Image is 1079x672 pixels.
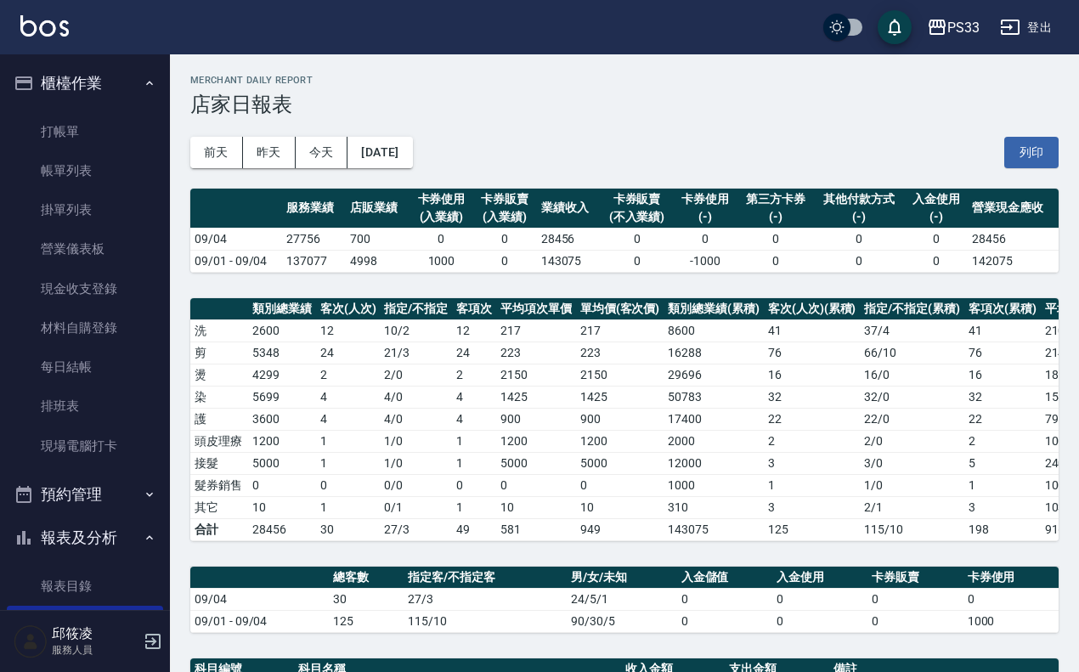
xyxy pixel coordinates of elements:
[414,208,469,226] div: (入業績)
[664,474,764,496] td: 1000
[964,319,1041,342] td: 41
[329,567,404,589] th: 總客數
[576,474,664,496] td: 0
[243,137,296,168] button: 昨天
[678,208,733,226] div: (-)
[190,610,329,632] td: 09/01 - 09/04
[316,342,381,364] td: 24
[7,151,163,190] a: 帳單列表
[190,137,243,168] button: 前天
[664,496,764,518] td: 310
[452,518,496,540] td: 49
[248,408,316,430] td: 3600
[248,452,316,474] td: 5000
[190,588,329,610] td: 09/04
[452,496,496,518] td: 1
[380,496,452,518] td: 0 / 1
[964,518,1041,540] td: 198
[664,518,764,540] td: 143075
[380,298,452,320] th: 指定/不指定
[867,567,963,589] th: 卡券販賣
[190,430,248,452] td: 頭皮理療
[737,228,814,250] td: 0
[316,518,381,540] td: 30
[477,208,533,226] div: (入業績)
[576,364,664,386] td: 2150
[316,496,381,518] td: 1
[496,452,576,474] td: 5000
[316,319,381,342] td: 12
[764,496,861,518] td: 3
[7,112,163,151] a: 打帳單
[764,408,861,430] td: 22
[380,386,452,408] td: 4 / 0
[190,75,1059,86] h2: Merchant Daily Report
[248,364,316,386] td: 4299
[860,430,964,452] td: 2 / 0
[576,298,664,320] th: 單均價(客次價)
[477,190,533,208] div: 卡券販賣
[664,364,764,386] td: 29696
[867,588,963,610] td: 0
[404,610,567,632] td: 115/10
[190,408,248,430] td: 護
[604,208,669,226] div: (不入業績)
[664,319,764,342] td: 8600
[7,347,163,387] a: 每日結帳
[674,228,737,250] td: 0
[282,250,346,272] td: 137077
[316,474,381,496] td: 0
[52,642,138,658] p: 服務人員
[772,588,867,610] td: 0
[452,474,496,496] td: 0
[282,189,346,229] th: 服務業績
[329,610,404,632] td: 125
[496,474,576,496] td: 0
[282,228,346,250] td: 27756
[296,137,348,168] button: 今天
[452,364,496,386] td: 2
[380,364,452,386] td: 2 / 0
[7,229,163,268] a: 營業儀表板
[677,588,772,610] td: 0
[346,228,410,250] td: 700
[452,386,496,408] td: 4
[52,625,138,642] h5: 邱筱凌
[346,250,410,272] td: 4998
[964,298,1041,320] th: 客項次(累積)
[947,17,980,38] div: PS33
[537,189,601,229] th: 業績收入
[860,386,964,408] td: 32 / 0
[664,408,764,430] td: 17400
[576,430,664,452] td: 1200
[764,474,861,496] td: 1
[7,387,163,426] a: 排班表
[576,518,664,540] td: 949
[7,606,163,645] a: 店家日報表
[764,319,861,342] td: 41
[316,298,381,320] th: 客次(人次)
[190,93,1059,116] h3: 店家日報表
[964,474,1041,496] td: 1
[190,518,248,540] td: 合計
[452,452,496,474] td: 1
[860,496,964,518] td: 2 / 1
[964,430,1041,452] td: 2
[664,342,764,364] td: 16288
[7,190,163,229] a: 掛單列表
[380,342,452,364] td: 21 / 3
[567,588,676,610] td: 24/5/1
[496,364,576,386] td: 2150
[905,250,969,272] td: 0
[764,452,861,474] td: 3
[248,298,316,320] th: 類別總業績
[909,190,964,208] div: 入金使用
[764,298,861,320] th: 客次(人次)(累積)
[909,208,964,226] div: (-)
[190,250,282,272] td: 09/01 - 09/04
[248,474,316,496] td: 0
[860,518,964,540] td: 115/10
[764,518,861,540] td: 125
[452,430,496,452] td: 1
[567,610,676,632] td: 90/30/5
